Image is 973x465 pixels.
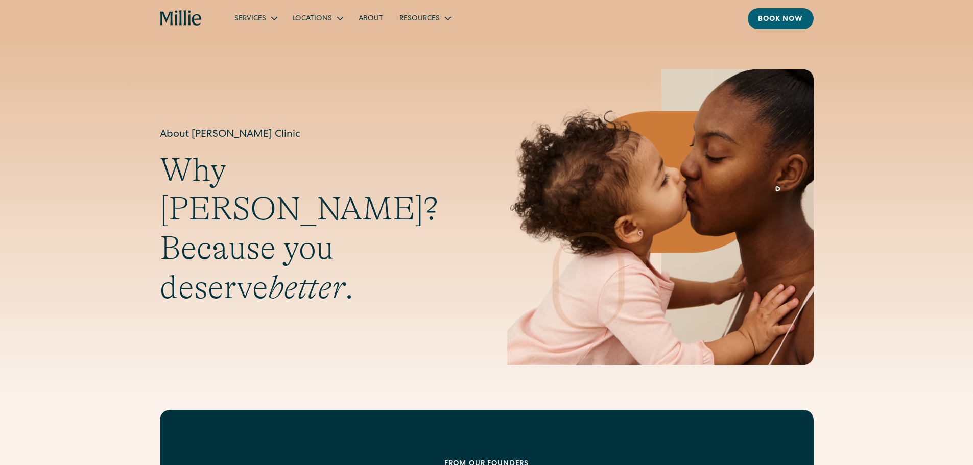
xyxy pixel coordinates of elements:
div: Locations [284,10,350,27]
div: Services [226,10,284,27]
img: Mother and baby sharing a kiss, highlighting the emotional bond and nurturing care at the heart o... [507,69,814,365]
h2: Why [PERSON_NAME]? Because you deserve . [160,151,466,307]
a: home [160,10,202,27]
div: Resources [391,10,458,27]
em: better [268,269,345,306]
div: Locations [293,14,332,25]
div: Services [234,14,266,25]
a: Book now [748,8,814,29]
h1: About [PERSON_NAME] Clinic [160,127,466,142]
a: About [350,10,391,27]
div: Book now [758,14,803,25]
div: Resources [399,14,440,25]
